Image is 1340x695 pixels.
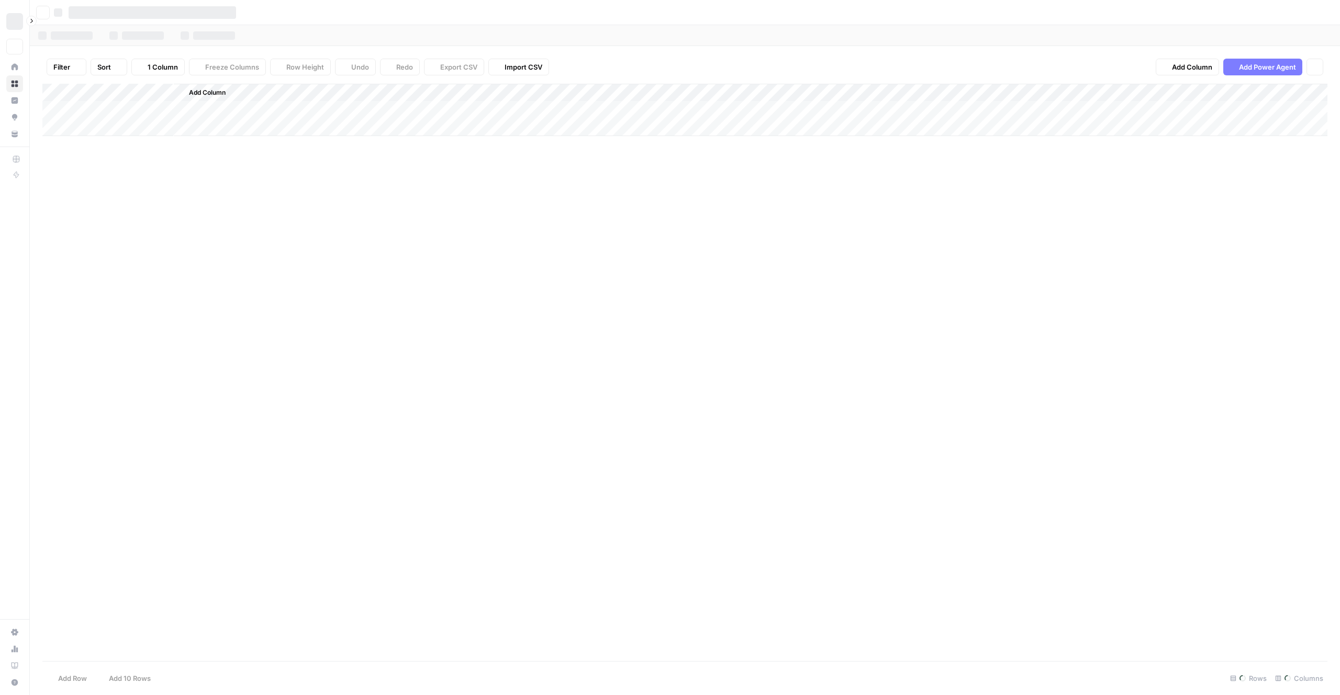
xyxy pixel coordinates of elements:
[91,59,127,75] button: Sort
[351,62,369,72] span: Undo
[286,62,324,72] span: Row Height
[424,59,484,75] button: Export CSV
[6,641,23,657] a: Usage
[1226,670,1271,687] div: Rows
[189,88,226,97] span: Add Column
[6,624,23,641] a: Settings
[1271,670,1327,687] div: Columns
[1239,62,1296,72] span: Add Power Agent
[270,59,331,75] button: Row Height
[6,59,23,75] a: Home
[1172,62,1212,72] span: Add Column
[53,62,70,72] span: Filter
[148,62,178,72] span: 1 Column
[131,59,185,75] button: 1 Column
[488,59,549,75] button: Import CSV
[205,62,259,72] span: Freeze Columns
[6,75,23,92] a: Browse
[1156,59,1219,75] button: Add Column
[6,109,23,126] a: Opportunities
[42,670,93,687] button: Add Row
[47,59,86,75] button: Filter
[380,59,420,75] button: Redo
[93,670,157,687] button: Add 10 Rows
[1223,59,1302,75] button: Add Power Agent
[97,62,111,72] span: Sort
[440,62,477,72] span: Export CSV
[175,86,230,99] button: Add Column
[6,126,23,142] a: Your Data
[6,657,23,674] a: Learning Hub
[335,59,376,75] button: Undo
[58,673,87,683] span: Add Row
[6,92,23,109] a: Insights
[189,59,266,75] button: Freeze Columns
[6,674,23,691] button: Help + Support
[505,62,542,72] span: Import CSV
[109,673,151,683] span: Add 10 Rows
[396,62,413,72] span: Redo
